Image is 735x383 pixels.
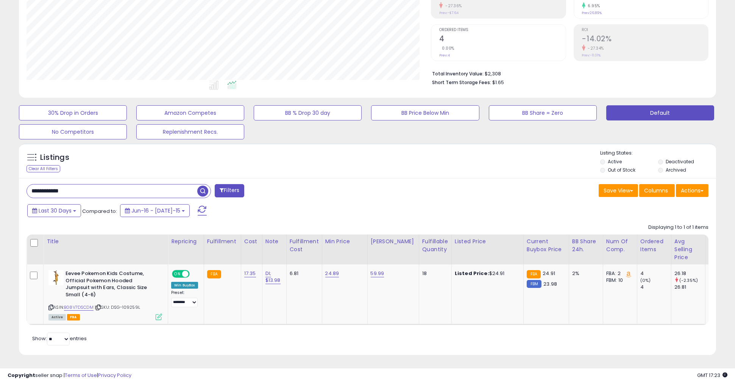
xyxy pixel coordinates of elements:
span: 23.98 [543,280,557,288]
div: Fulfillment [207,238,238,245]
span: ROI [582,28,708,32]
a: 59.99 [371,270,384,277]
label: Deactivated [666,158,694,165]
button: 30% Drop in Orders [19,105,127,120]
span: $1.65 [492,79,504,86]
img: 41xH4EDbJ+L._SL40_.jpg [48,270,64,285]
label: Active [608,158,622,165]
span: Columns [644,187,668,194]
b: Listed Price: [455,270,489,277]
span: 2025-08-15 17:23 GMT [697,372,727,379]
small: (0%) [708,277,719,283]
button: BB % Drop 30 day [254,105,362,120]
div: $24.91 [455,270,518,277]
div: 26.18 [674,270,705,277]
div: Min Price [325,238,364,245]
b: Short Term Storage Fees: [432,79,491,86]
a: DI; $13.98 [265,270,281,284]
div: seller snap | | [8,372,131,379]
a: Terms of Use [65,372,97,379]
b: Eevee Pokemon Kids Costume, Official Pokemon Hooded Jumpsuit with Ears, Classic Size Small (4-6) [66,270,158,300]
div: Fulfillment Cost [290,238,319,253]
h2: -14.02% [582,34,708,45]
button: Jun-16 - [DATE]-15 [120,204,190,217]
span: 24.91 [543,270,555,277]
span: Last 30 Days [39,207,72,214]
span: Ordered Items [439,28,565,32]
div: Preset: [171,290,198,307]
div: BB Share 24h. [572,238,600,253]
strong: Copyright [8,372,35,379]
div: Num of Comp. [606,238,634,253]
small: FBA [207,270,221,278]
a: B08V7DSCDM [64,304,94,311]
div: 6.81 [290,270,316,277]
span: All listings currently available for purchase on Amazon [48,314,66,320]
p: Listing States: [600,150,716,157]
label: Out of Stock [608,167,635,173]
button: Default [606,105,714,120]
small: Prev: 4 [439,53,450,58]
button: Save View [599,184,638,197]
a: 17.35 [244,270,256,277]
span: OFF [189,271,201,277]
div: Title [47,238,165,245]
h5: Listings [40,152,69,163]
div: 26.81 [674,284,705,291]
span: Show: entries [32,335,87,342]
small: (-2.35%) [679,277,698,283]
div: [PERSON_NAME] [371,238,416,245]
small: -27.36% [443,3,462,9]
div: FBA: 2 [606,270,631,277]
label: Archived [666,167,686,173]
button: Actions [676,184,708,197]
span: FBA [67,314,80,320]
span: | SKU: DSG-109259L [95,304,140,310]
div: ASIN: [48,270,162,319]
div: Clear All Filters [27,165,60,172]
li: $2,308 [432,69,703,78]
button: Columns [639,184,675,197]
small: Prev: -$7.64 [439,11,459,15]
span: Compared to: [82,208,117,215]
small: -27.34% [585,45,604,51]
div: Avg Selling Price [674,238,702,261]
div: Displaying 1 to 1 of 1 items [648,224,708,231]
div: FBM: 10 [606,277,631,284]
small: Prev: 26.89% [582,11,602,15]
div: Listed Price [455,238,520,245]
button: No Competitors [19,124,127,139]
div: Win BuyBox [171,282,198,289]
button: Last 30 Days [27,204,81,217]
small: 0.00% [439,45,454,51]
div: 4 [640,270,671,277]
a: 24.89 [325,270,339,277]
div: Current Buybox Price [527,238,566,253]
span: Jun-16 - [DATE]-15 [131,207,180,214]
a: Privacy Policy [98,372,131,379]
small: FBA [527,270,541,278]
div: Repricing [171,238,201,245]
small: Prev: -11.01% [582,53,601,58]
small: (0%) [640,277,651,283]
div: Ordered Items [640,238,668,253]
small: 6.95% [585,3,601,9]
div: Cost [244,238,259,245]
button: Replenishment Recs. [136,124,244,139]
div: 4 [640,284,671,291]
div: Note [265,238,283,245]
div: Fulfillable Quantity [422,238,448,253]
b: Total Inventory Value: [432,70,484,77]
small: FBM [527,280,541,288]
button: Filters [215,184,244,197]
button: Amazon Competes [136,105,244,120]
div: 2% [572,270,597,277]
span: ON [173,271,182,277]
button: BB Price Below Min [371,105,479,120]
button: BB Share = Zero [489,105,597,120]
div: 18 [422,270,446,277]
h2: 4 [439,34,565,45]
